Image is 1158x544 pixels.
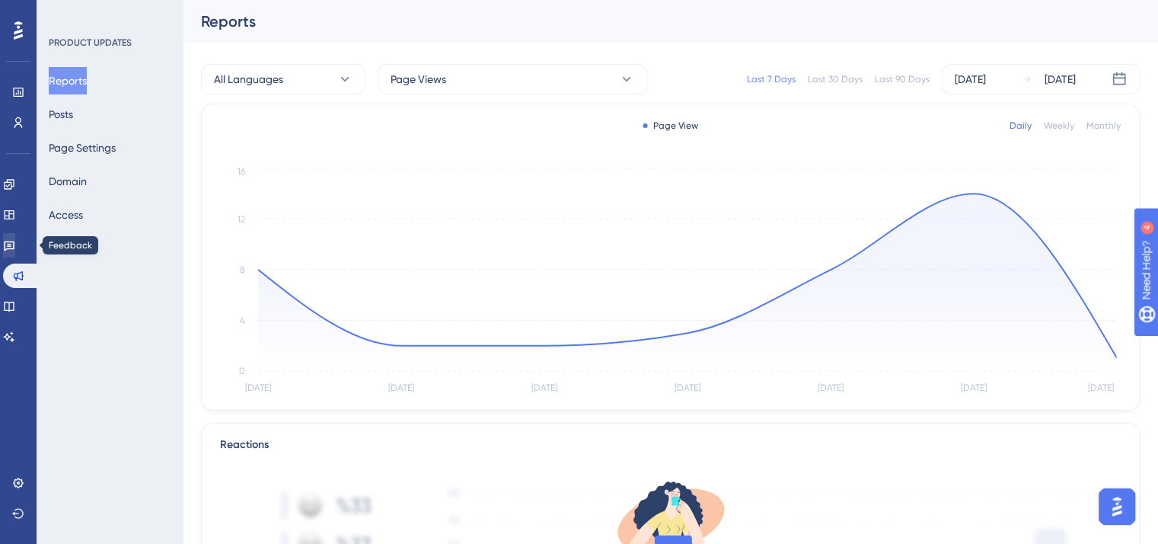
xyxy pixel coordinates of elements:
[49,37,132,49] div: PRODUCT UPDATES
[36,4,95,22] span: Need Help?
[378,64,647,94] button: Page Views
[961,382,987,393] tspan: [DATE]
[240,315,245,326] tspan: 4
[245,382,271,393] tspan: [DATE]
[391,70,446,88] span: Page Views
[1086,120,1121,132] div: Monthly
[238,166,245,177] tspan: 16
[201,11,1102,32] div: Reports
[747,73,796,85] div: Last 7 Days
[49,67,87,94] button: Reports
[201,64,365,94] button: All Languages
[1045,70,1076,88] div: [DATE]
[239,366,245,376] tspan: 0
[49,134,116,162] button: Page Settings
[1088,382,1114,393] tspan: [DATE]
[955,70,986,88] div: [DATE]
[49,201,83,229] button: Access
[643,120,698,132] div: Page View
[531,382,557,393] tspan: [DATE]
[106,8,110,20] div: 4
[49,101,73,128] button: Posts
[220,436,1121,454] div: Reactions
[238,214,245,225] tspan: 12
[1094,484,1140,530] iframe: UserGuiding AI Assistant Launcher
[808,73,863,85] div: Last 30 Days
[49,168,87,195] button: Domain
[818,382,844,393] tspan: [DATE]
[675,382,700,393] tspan: [DATE]
[1010,120,1032,132] div: Daily
[1044,120,1074,132] div: Weekly
[240,264,245,275] tspan: 8
[875,73,930,85] div: Last 90 Days
[388,382,414,393] tspan: [DATE]
[214,70,283,88] span: All Languages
